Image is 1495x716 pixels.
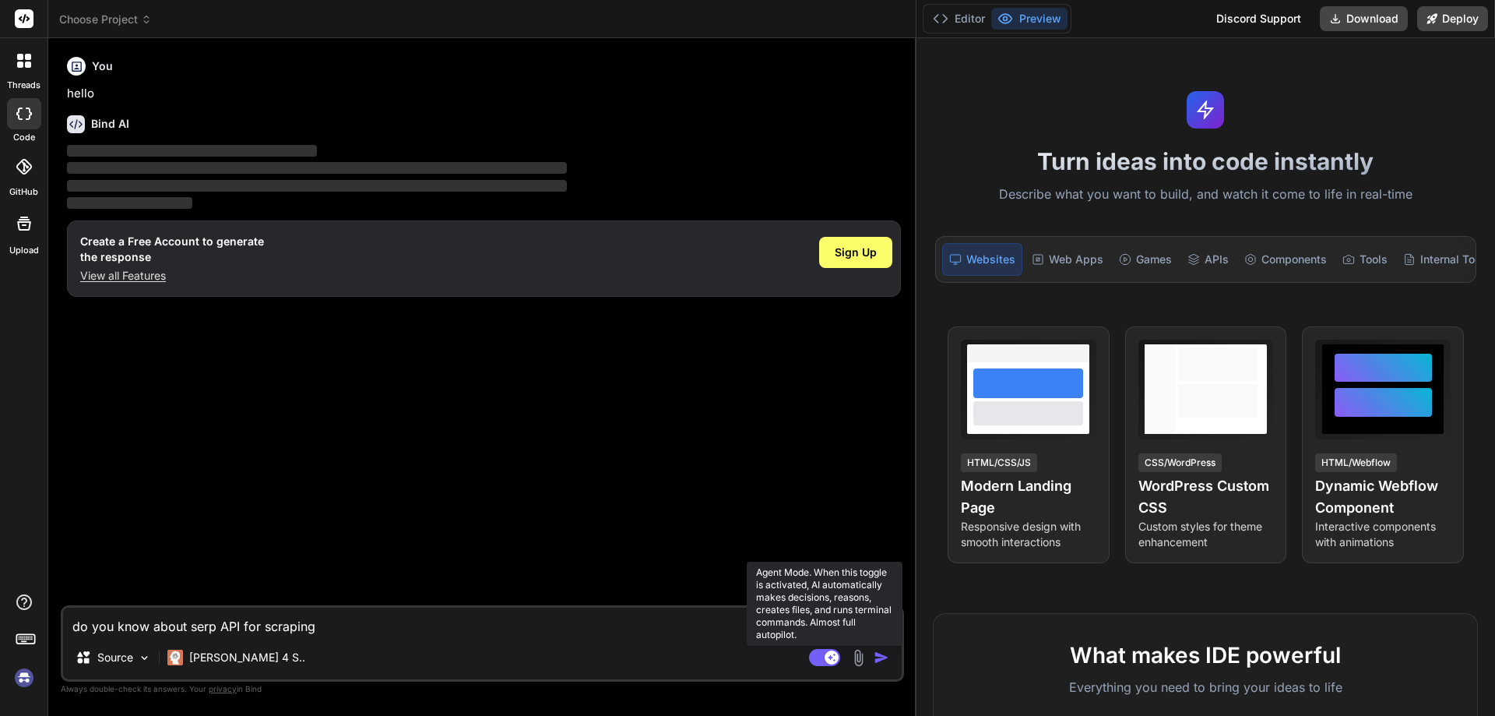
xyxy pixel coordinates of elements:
[961,519,1096,550] p: Responsive design with smooth interactions
[1138,475,1274,519] h4: WordPress Custom CSS
[67,85,901,103] p: hello
[167,650,183,665] img: Claude 4 Sonnet
[1417,6,1488,31] button: Deploy
[1336,243,1394,276] div: Tools
[1207,6,1310,31] div: Discord Support
[189,650,305,665] p: [PERSON_NAME] 4 S..
[942,243,1022,276] div: Websites
[959,678,1452,697] p: Everything you need to bring your ideas to life
[806,648,843,667] button: Agent Mode. When this toggle is activated, AI automatically makes decisions, reasons, creates fil...
[63,608,902,636] textarea: do you know about serp API for scraping
[1315,475,1451,519] h4: Dynamic Webflow Component
[138,651,151,665] img: Pick Models
[959,639,1452,672] h2: What makes IDE powerful
[59,12,152,27] span: Choose Project
[1138,453,1222,472] div: CSS/WordPress
[961,475,1096,519] h4: Modern Landing Page
[9,185,38,199] label: GitHub
[97,650,133,665] p: Source
[1181,243,1235,276] div: APIs
[61,682,904,697] p: Always double-check its answers. Your in Bind
[1320,6,1408,31] button: Download
[874,650,889,665] img: icon
[67,162,567,174] span: ‌
[1025,243,1110,276] div: Web Apps
[13,131,35,144] label: code
[67,180,567,192] span: ‌
[961,453,1037,472] div: HTML/CSS/JS
[1138,519,1274,550] p: Custom styles for theme enhancement
[80,268,264,284] p: View all Features
[1113,243,1178,276] div: Games
[7,79,40,92] label: threads
[1238,243,1333,276] div: Components
[11,665,37,691] img: signin
[926,147,1486,175] h1: Turn ideas into code instantly
[67,197,192,209] span: ‌
[926,185,1486,205] p: Describe what you want to build, and watch it come to life in real-time
[91,116,129,132] h6: Bind AI
[850,649,867,667] img: attachment
[92,58,113,74] h6: You
[1315,453,1397,472] div: HTML/Webflow
[835,245,877,260] span: Sign Up
[991,8,1068,30] button: Preview
[80,234,264,265] h1: Create a Free Account to generate the response
[67,145,317,157] span: ‌
[209,684,237,693] span: privacy
[927,8,991,30] button: Editor
[1315,519,1451,550] p: Interactive components with animations
[9,244,39,257] label: Upload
